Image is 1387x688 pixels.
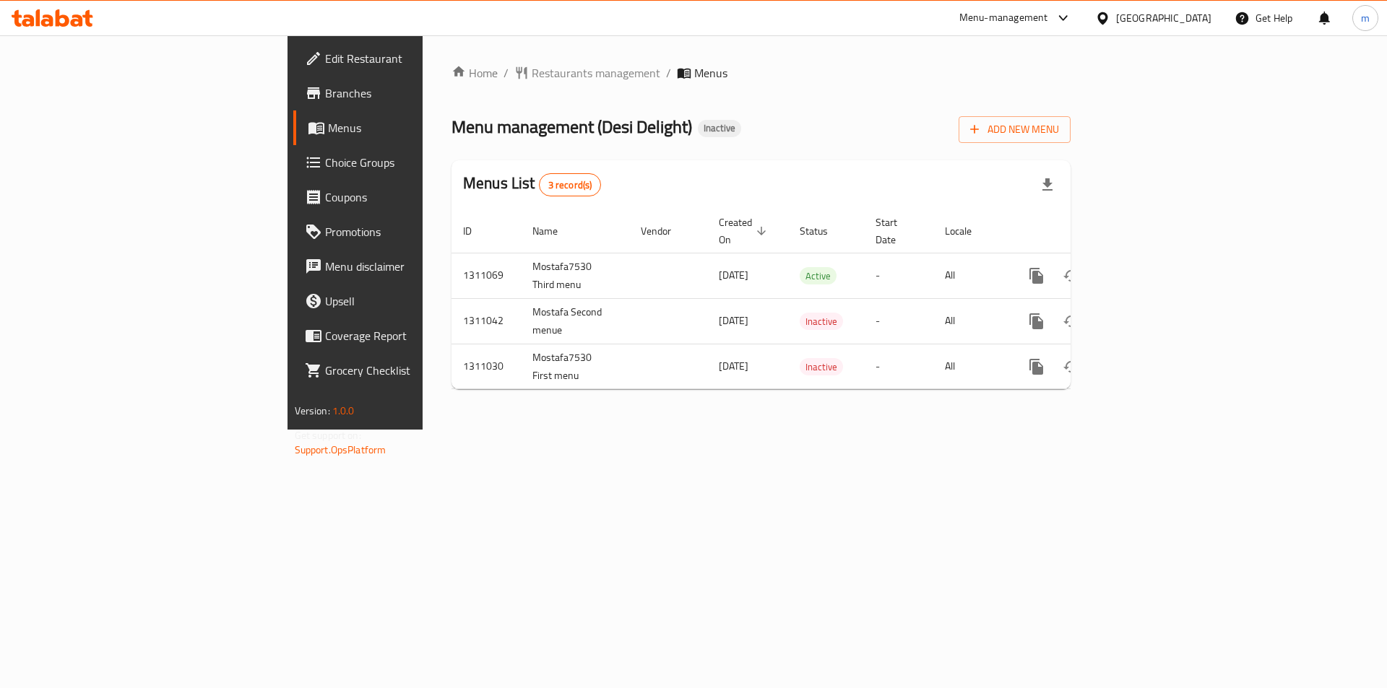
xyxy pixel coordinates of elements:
[293,76,519,110] a: Branches
[719,357,748,375] span: [DATE]
[293,249,519,284] a: Menu disclaimer
[325,292,508,310] span: Upsell
[540,178,601,192] span: 3 record(s)
[800,222,847,240] span: Status
[295,426,361,445] span: Get support on:
[1008,209,1170,253] th: Actions
[325,362,508,379] span: Grocery Checklist
[719,214,771,248] span: Created On
[293,110,519,145] a: Menus
[463,222,491,240] span: ID
[451,209,1170,390] table: enhanced table
[933,253,1008,298] td: All
[959,9,1048,27] div: Menu-management
[293,214,519,249] a: Promotions
[532,222,576,240] span: Name
[293,180,519,214] a: Coupons
[451,110,692,143] span: Menu management ( Desi Delight )
[719,266,748,284] span: [DATE]
[933,344,1008,389] td: All
[698,122,741,134] span: Inactive
[293,145,519,180] a: Choice Groups
[325,327,508,344] span: Coverage Report
[698,120,741,137] div: Inactive
[800,268,837,284] span: Active
[295,440,386,459] a: Support.OpsPlatform
[451,64,1071,82] nav: breadcrumb
[666,64,671,82] li: /
[800,267,837,284] div: Active
[325,84,508,102] span: Branches
[1361,10,1370,26] span: m
[800,358,843,375] div: Inactive
[641,222,690,240] span: Vendor
[864,253,933,298] td: -
[1054,258,1089,293] button: Change Status
[293,353,519,388] a: Grocery Checklist
[945,222,990,240] span: Locale
[970,121,1059,139] span: Add New Menu
[1030,167,1065,202] div: Export file
[1116,10,1211,26] div: [GEOGRAPHIC_DATA]
[332,401,355,420] span: 1.0.0
[293,284,519,318] a: Upsell
[325,154,508,171] span: Choice Groups
[325,223,508,240] span: Promotions
[800,359,843,375] span: Inactive
[293,41,519,76] a: Edit Restaurant
[1019,349,1054,384] button: more
[293,318,519,353] a: Coverage Report
[521,344,629,389] td: Mostafa7530 First menu
[325,50,508,67] span: Edit Restaurant
[514,64,660,82] a: Restaurants management
[325,258,508,275] span: Menu disclaimer
[876,214,916,248] span: Start Date
[1019,304,1054,339] button: more
[959,116,1071,143] button: Add New Menu
[532,64,660,82] span: Restaurants management
[295,401,330,420] span: Version:
[521,298,629,344] td: Mostafa Second menue
[800,313,843,330] span: Inactive
[463,173,601,196] h2: Menus List
[864,344,933,389] td: -
[719,311,748,330] span: [DATE]
[539,173,602,196] div: Total records count
[328,119,508,136] span: Menus
[1054,304,1089,339] button: Change Status
[521,253,629,298] td: Mostafa7530 Third menu
[325,188,508,206] span: Coupons
[1019,258,1054,293] button: more
[864,298,933,344] td: -
[1054,349,1089,384] button: Change Status
[933,298,1008,344] td: All
[694,64,727,82] span: Menus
